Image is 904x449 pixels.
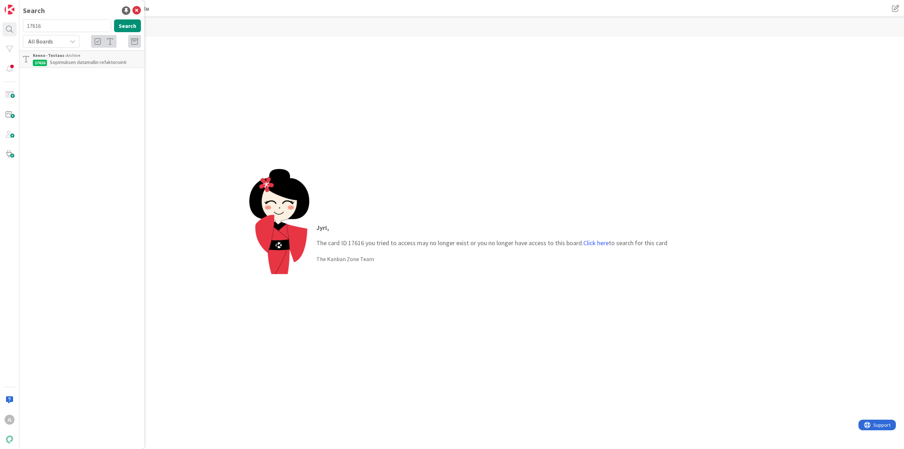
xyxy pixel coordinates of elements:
span: Sopimuksen datamallin refaktorointi [50,59,126,65]
img: Visit kanbanzone.com [5,5,14,14]
strong: Jyri , [316,224,329,232]
input: Search for title... [23,19,111,32]
span: All Boards [28,38,53,45]
button: Search [114,19,141,32]
img: avatar [5,435,14,444]
a: Kenno - Testaus ›Archive17616Sopimuksen datamallin refaktorointi [19,51,144,68]
div: 17616 [33,60,47,66]
span: Support [15,1,32,10]
p: The card ID 17616 you tried to access may no longer exist or you no longer have access to this bo... [316,223,667,248]
div: JL [5,415,14,425]
div: The Kanban Zone Team [316,255,667,263]
a: Click here [583,239,609,247]
b: Kenno - Testaus › [33,53,66,58]
div: Search [23,5,45,16]
div: Archive [33,52,141,59]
